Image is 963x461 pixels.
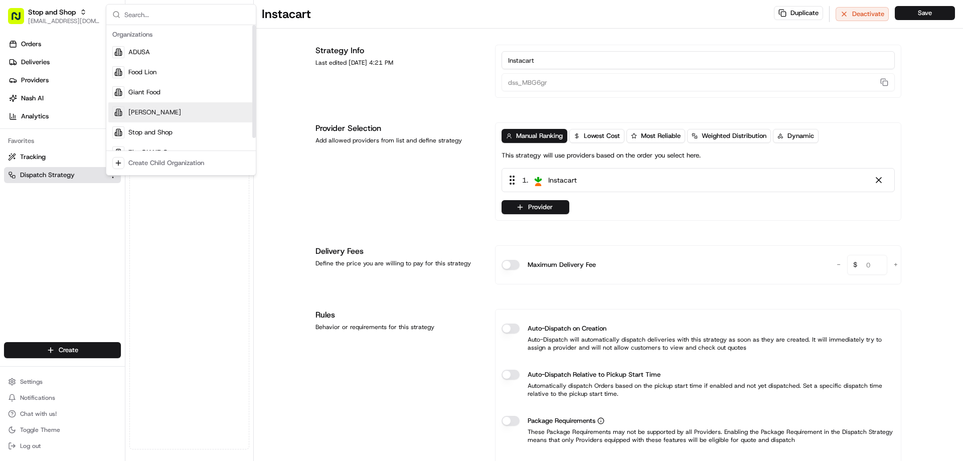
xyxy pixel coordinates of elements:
input: Clear [26,65,166,75]
button: Most Reliable [626,129,685,143]
a: Powered byPylon [71,170,121,178]
span: Deliveries [21,58,50,67]
label: Auto-Dispatch on Creation [528,324,606,334]
span: Settings [20,378,43,386]
div: Favorites [4,133,121,149]
a: Tracking [8,152,105,162]
div: 1. Instacart [502,168,895,192]
a: Orders [4,36,125,52]
a: Providers [4,72,125,88]
h1: Provider Selection [315,122,483,134]
h1: Rules [315,309,483,321]
h1: Delivery Fees [315,245,483,257]
span: Toggle Theme [20,426,60,434]
span: Analytics [21,112,49,121]
span: Most Reliable [641,131,681,140]
button: Start new chat [171,99,183,111]
span: Stop and Shop [128,128,173,137]
label: Maximum Delivery Fee [528,260,596,270]
span: Dispatch Strategy [20,171,75,180]
span: Create [59,346,78,355]
span: Notifications [20,394,55,402]
button: Dynamic [773,129,819,143]
img: Nash [10,10,30,30]
a: Nash AI [4,90,125,106]
button: [EMAIL_ADDRESS][DOMAIN_NAME] [28,17,100,25]
a: Analytics [4,108,125,124]
span: Giant Food [128,88,160,97]
a: Deliveries [4,54,125,70]
a: 📗Knowledge Base [6,141,81,160]
button: Dispatch Strategy [4,167,121,183]
div: Define the price you are willing to pay for this strategy [315,259,483,267]
span: ADUSA [128,48,150,57]
div: 💻 [85,146,93,155]
button: Provider [502,200,569,214]
span: Providers [21,76,49,85]
button: Create [4,342,121,358]
span: Chat with us! [20,410,57,418]
div: Create Child Organization [128,159,204,168]
span: Package Requirements [528,416,595,426]
span: Orders [21,40,41,49]
span: The GIANT Company [128,148,192,157]
p: Auto-Dispatch will automatically dispatch deliveries with this strategy as soon as they are creat... [502,336,895,352]
p: This strategy will use providers based on the order you select here. [502,151,701,160]
div: Organizations [108,27,254,42]
span: API Documentation [95,145,161,156]
button: Chat with us! [4,407,121,421]
label: Auto-Dispatch Relative to Pickup Start Time [528,370,661,380]
button: Deactivate [836,7,889,21]
button: Lowest Cost [569,129,624,143]
span: Food Lion [128,68,156,77]
button: Notifications [4,391,121,405]
span: Instacart [548,175,577,185]
span: Manual Ranking [516,131,563,140]
div: Add allowed providers from list and define strategy [315,136,483,144]
img: profile_instacart_ahold_partner.png [532,174,544,186]
span: Nash AI [21,94,44,103]
button: Duplicate [774,6,823,20]
span: $ [849,256,861,276]
span: Dynamic [787,131,814,140]
div: We're available if you need us! [34,106,127,114]
div: 📗 [10,146,18,155]
span: [PERSON_NAME] [128,108,181,117]
p: These Package Requirements may not be supported by all Providers. Enabling the Package Requiremen... [502,428,895,444]
h1: Instacart [262,6,311,22]
button: Stop and Shop [28,7,76,17]
button: Manual Ranking [502,129,567,143]
span: Log out [20,442,41,450]
a: Dispatch Strategy [8,171,105,180]
img: 1736555255976-a54dd68f-1ca7-489b-9aae-adbdc363a1c4 [10,96,28,114]
button: Stop and Shop[EMAIL_ADDRESS][DOMAIN_NAME] [4,4,104,28]
span: Lowest Cost [584,131,620,140]
button: Package Requirements [597,417,604,424]
div: Start new chat [34,96,165,106]
h1: Strategy Info [315,45,483,57]
button: Save [895,6,955,20]
button: Toggle Theme [4,423,121,437]
div: Last edited [DATE] 4:21 PM [315,59,483,67]
button: Weighted Distribution [687,129,771,143]
div: Behavior or requirements for this strategy [315,323,483,331]
a: 💻API Documentation [81,141,165,160]
button: Tracking [4,149,121,165]
span: Tracking [20,152,46,162]
div: Suggestions [106,25,256,175]
div: 1 . [506,175,577,186]
span: Pylon [100,170,121,178]
button: Settings [4,375,121,389]
button: Log out [4,439,121,453]
span: Weighted Distribution [702,131,766,140]
p: Welcome 👋 [10,40,183,56]
p: Automatically dispatch Orders based on the pickup start time if enabled and not yet dispatched. S... [502,382,895,398]
input: Search... [124,5,250,25]
span: Knowledge Base [20,145,77,156]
